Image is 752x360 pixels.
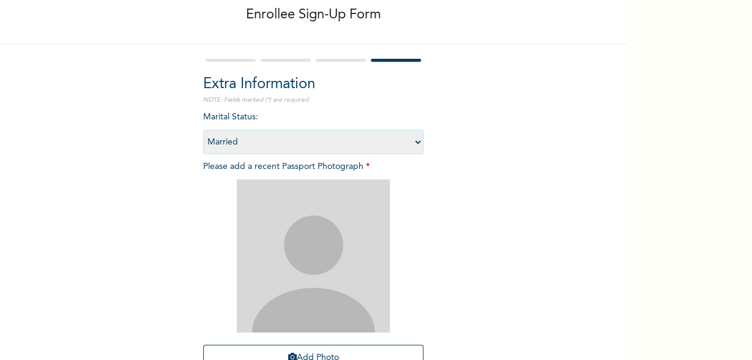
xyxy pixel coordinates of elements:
p: Enrollee Sign-Up Form [246,5,381,25]
img: Crop [237,179,390,332]
p: NOTE: Fields marked (*) are required [203,96,423,105]
span: Marital Status : [203,113,423,146]
h2: Extra Information [203,73,423,96]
